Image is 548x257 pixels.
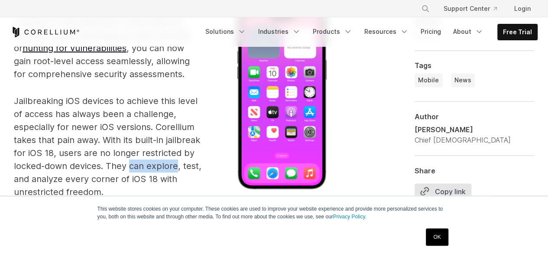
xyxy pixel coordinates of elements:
[200,24,538,40] div: Navigation Menu
[498,24,537,40] a: Free Trial
[418,1,433,16] button: Search
[415,112,534,120] div: Author
[253,24,306,39] a: Industries
[415,24,446,39] a: Pricing
[418,76,439,85] span: Mobile
[333,214,366,220] a: Privacy Policy.
[415,183,471,199] button: Copy link
[411,1,538,16] div: Navigation Menu
[454,76,471,85] span: News
[426,228,448,246] a: OK
[415,134,511,145] div: Chief [DEMOGRAPHIC_DATA]
[415,61,534,70] div: Tags
[23,43,126,53] a: hunting for vulnerabilities
[11,27,80,37] a: Corellium Home
[448,24,489,39] a: About
[200,24,251,39] a: Solutions
[437,1,504,16] a: Support Center
[14,94,356,198] p: Jailbreaking iOS devices to achieve this level of access has always been a challenge, especially ...
[97,205,451,221] p: This website stores cookies on your computer. These cookies are used to improve your website expe...
[507,1,538,16] a: Login
[308,24,357,39] a: Products
[415,166,534,175] div: Share
[359,24,414,39] a: Resources
[451,73,475,87] a: News
[415,73,442,87] a: Mobile
[415,124,511,134] div: [PERSON_NAME]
